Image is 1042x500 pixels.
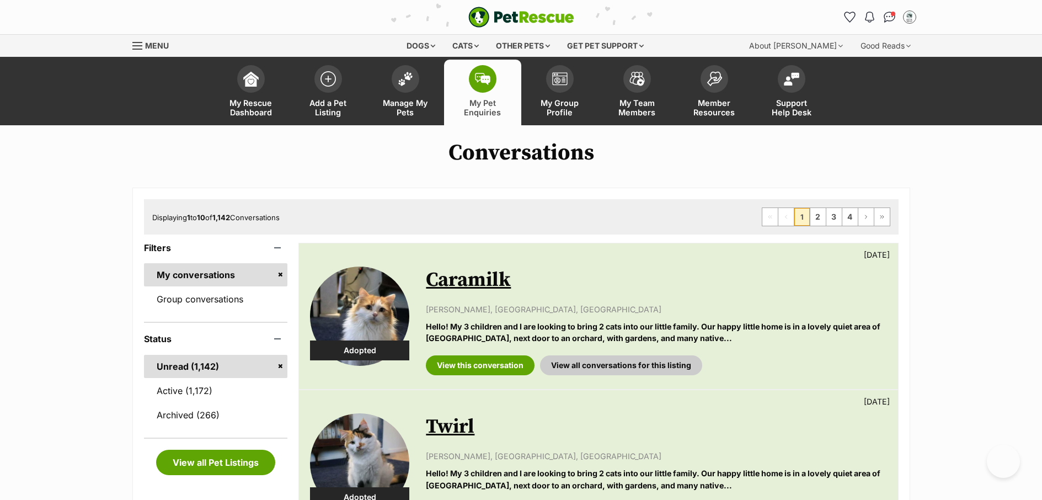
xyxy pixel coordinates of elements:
a: Unread (1,142) [144,355,288,378]
span: My Pet Enquiries [458,98,507,117]
a: Manage My Pets [367,60,444,125]
a: View all Pet Listings [156,450,275,475]
div: Dogs [399,35,443,57]
div: Cats [445,35,487,57]
a: My Pet Enquiries [444,60,521,125]
strong: 10 [197,213,205,222]
span: Member Resources [690,98,739,117]
img: group-profile-icon-3fa3cf56718a62981997c0bc7e787c4b2cf8bcc04b72c1350f741eb67cf2f40e.svg [552,72,568,86]
span: Displaying to of Conversations [152,213,280,222]
a: Menu [132,35,177,55]
a: Favourites [841,8,859,26]
header: Filters [144,243,288,253]
p: [DATE] [864,249,890,260]
a: Caramilk [426,268,511,292]
a: Add a Pet Listing [290,60,367,125]
p: [PERSON_NAME], [GEOGRAPHIC_DATA], [GEOGRAPHIC_DATA] [426,304,886,315]
a: My conversations [144,263,288,286]
img: Belle Vie Animal Rescue profile pic [904,12,915,23]
a: Support Help Desk [753,60,830,125]
a: View this conversation [426,355,535,375]
a: Twirl [426,414,474,439]
p: Hello! My 3 children and I are looking to bring 2 cats into our little family. Our happy little h... [426,321,886,344]
ul: Account quick links [841,8,918,26]
a: Page 3 [826,208,842,226]
div: Adopted [310,341,409,360]
header: Status [144,334,288,344]
span: Previous page [778,208,794,226]
a: Page 4 [842,208,858,226]
nav: Pagination [762,208,890,226]
span: Page 1 [794,208,810,226]
a: Last page [874,208,890,226]
img: team-members-icon-5396bd8760b3fe7c0b43da4ab00e1e3bb1a5d9ba89233759b79545d2d3fc5d0d.svg [629,72,645,86]
img: logo-e224e6f780fb5917bec1dbf3a21bbac754714ae5b6737aabdf751b685950b380.svg [468,7,574,28]
a: Member Resources [676,60,753,125]
p: [PERSON_NAME], [GEOGRAPHIC_DATA], [GEOGRAPHIC_DATA] [426,450,886,462]
p: Hello! My 3 children and I are looking to bring 2 cats into our little family. Our happy little h... [426,467,886,491]
a: My Group Profile [521,60,599,125]
a: Page 2 [810,208,826,226]
button: Notifications [861,8,879,26]
span: Add a Pet Listing [303,98,353,117]
img: add-pet-listing-icon-0afa8454b4691262ce3f59096e99ab1cd57d4a30225e0717b998d2c9b9846f56.svg [320,71,336,87]
div: Good Reads [853,35,918,57]
a: My Rescue Dashboard [212,60,290,125]
iframe: Help Scout Beacon - Open [987,445,1020,478]
a: PetRescue [468,7,574,28]
img: dashboard-icon-eb2f2d2d3e046f16d808141f083e7271f6b2e854fb5c12c21221c1fb7104beca.svg [243,71,259,87]
a: Group conversations [144,288,288,311]
span: Manage My Pets [381,98,430,117]
span: My Rescue Dashboard [226,98,276,117]
strong: 1,142 [212,213,230,222]
button: My account [901,8,918,26]
span: Menu [145,41,169,50]
strong: 1 [187,213,190,222]
a: Archived (266) [144,403,288,427]
a: Next page [858,208,874,226]
a: View all conversations for this listing [540,355,702,375]
p: [DATE] [864,396,890,407]
span: My Team Members [612,98,662,117]
img: manage-my-pets-icon-02211641906a0b7f246fdf0571729dbe1e7629f14944591b6c1af311fb30b64b.svg [398,72,413,86]
a: Active (1,172) [144,379,288,402]
a: Conversations [881,8,899,26]
span: First page [762,208,778,226]
div: Other pets [488,35,558,57]
img: pet-enquiries-icon-7e3ad2cf08bfb03b45e93fb7055b45f3efa6380592205ae92323e6603595dc1f.svg [475,73,490,85]
div: About [PERSON_NAME] [741,35,851,57]
span: Support Help Desk [767,98,816,117]
img: chat-41dd97257d64d25036548639549fe6c8038ab92f7586957e7f3b1b290dea8141.svg [884,12,895,23]
img: notifications-46538b983faf8c2785f20acdc204bb7945ddae34d4c08c2a6579f10ce5e182be.svg [865,12,874,23]
img: help-desk-icon-fdf02630f3aa405de69fd3d07c3f3aa587a6932b1a1747fa1d2bba05be0121f9.svg [784,72,799,86]
img: member-resources-icon-8e73f808a243e03378d46382f2149f9095a855e16c252ad45f914b54edf8863c.svg [707,71,722,86]
a: My Team Members [599,60,676,125]
span: My Group Profile [535,98,585,117]
img: Caramilk [310,267,409,366]
div: Get pet support [559,35,651,57]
